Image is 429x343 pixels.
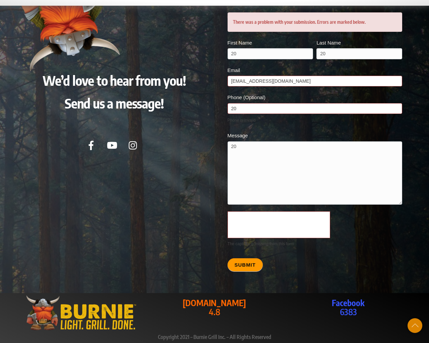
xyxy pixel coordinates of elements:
label: First Name [228,39,313,48]
div: There was a problem with your submission. Errors are marked below. [228,12,402,32]
img: burniegrill.com-logo-high-res-2020110_500px [20,293,141,333]
a: facebook [83,141,102,148]
button: Submit [228,258,263,271]
div: Phone is invalid [228,116,402,125]
label: Message [228,131,402,141]
a: youtube [104,141,123,148]
p: 6383 [288,298,409,316]
a: Facebook6383 [288,298,409,316]
p: 4.8 [154,298,275,316]
iframe: reCAPTCHA [228,211,330,238]
span: We’d love to hear from you! [43,72,186,89]
strong: Facebook [332,297,365,308]
label: Phone (Optional) [228,93,402,103]
strong: [DOMAIN_NAME] [183,297,246,308]
label: Last Name [316,39,402,48]
label: Email [228,66,402,76]
a: instagram [125,141,144,148]
span: Send us a message! [65,95,164,112]
img: Burnie Grill – 2021 – Get More Burnie 2 [20,6,121,73]
p: Copyright 2021 – Burnie Grill Inc. – All Rights Reserved [20,333,409,341]
div: The captcha is missing from this form [228,239,402,248]
a: [DOMAIN_NAME]4.8 [154,298,275,316]
textarea: 20 [228,141,402,205]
